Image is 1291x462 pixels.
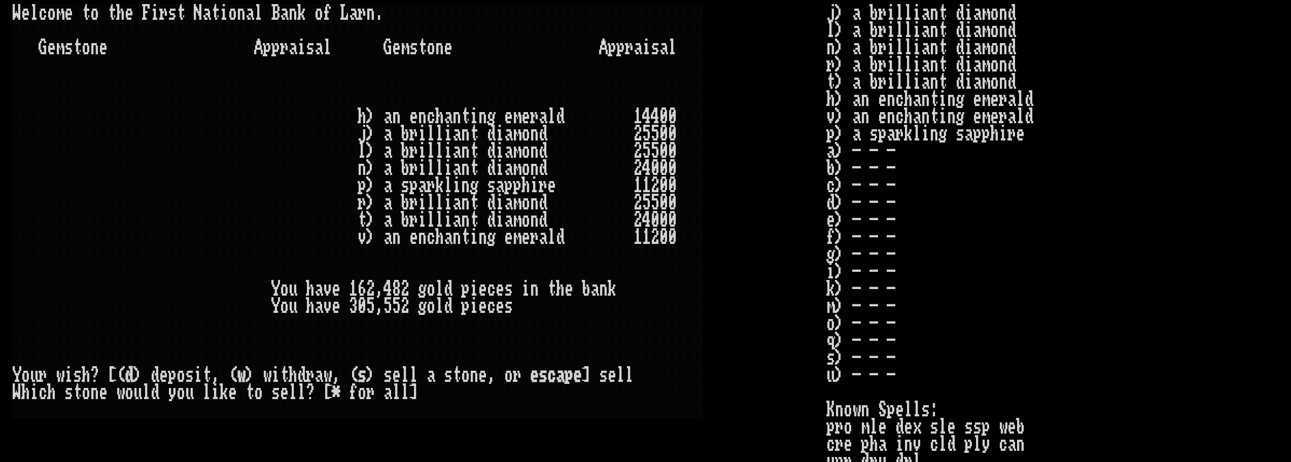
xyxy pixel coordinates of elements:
[366,194,375,211] div: )
[513,177,521,194] div: p
[530,177,539,194] div: i
[530,229,539,246] div: r
[513,211,521,229] div: m
[220,5,228,22] div: i
[401,211,409,229] div: b
[547,280,556,298] div: t
[470,280,478,298] div: i
[444,143,452,160] div: i
[435,143,444,160] div: l
[659,229,668,246] div: 0
[418,160,427,177] div: i
[539,177,547,194] div: r
[375,5,383,22] div: .
[452,125,461,143] div: a
[496,177,504,194] div: a
[642,177,651,194] div: 1
[496,280,504,298] div: e
[358,5,366,22] div: r
[151,5,159,22] div: i
[383,143,392,160] div: a
[56,39,64,56] div: m
[642,143,651,160] div: 5
[177,5,185,22] div: t
[461,211,470,229] div: n
[366,177,375,194] div: )
[444,194,452,211] div: i
[366,108,375,125] div: )
[427,211,435,229] div: l
[435,160,444,177] div: l
[826,5,1278,439] stats: j) a brilliant diamond l) a brilliant diamond n) a brilliant diamond r) a brilliant diamond t) a ...
[651,229,659,246] div: 2
[504,280,513,298] div: s
[90,39,99,56] div: n
[383,160,392,177] div: a
[427,143,435,160] div: l
[358,160,366,177] div: n
[444,39,452,56] div: e
[358,280,366,298] div: 6
[427,108,435,125] div: c
[392,39,401,56] div: e
[358,177,366,194] div: p
[599,39,608,56] div: A
[366,143,375,160] div: )
[289,39,297,56] div: a
[539,108,547,125] div: a
[358,211,366,229] div: t
[608,39,616,56] div: p
[306,280,315,298] div: h
[401,194,409,211] div: b
[521,125,530,143] div: o
[366,211,375,229] div: )
[108,5,116,22] div: t
[323,5,332,22] div: f
[401,39,409,56] div: m
[668,211,677,229] div: 0
[358,229,366,246] div: v
[487,280,496,298] div: c
[427,229,435,246] div: c
[418,211,427,229] div: i
[642,160,651,177] div: 4
[409,229,418,246] div: e
[478,108,487,125] div: n
[496,125,504,143] div: i
[39,39,47,56] div: G
[487,160,496,177] div: d
[651,39,659,56] div: s
[30,5,39,22] div: l
[513,143,521,160] div: m
[418,143,427,160] div: i
[254,39,263,56] div: A
[323,39,332,56] div: l
[521,160,530,177] div: o
[504,177,513,194] div: p
[521,194,530,211] div: o
[452,229,461,246] div: n
[470,211,478,229] div: t
[383,194,392,211] div: a
[297,5,306,22] div: k
[634,211,642,229] div: 2
[599,280,608,298] div: n
[418,125,427,143] div: i
[444,280,452,298] div: d
[263,39,271,56] div: p
[358,143,366,160] div: l
[530,211,539,229] div: n
[228,5,237,22] div: o
[435,194,444,211] div: l
[383,211,392,229] div: a
[427,125,435,143] div: l
[366,5,375,22] div: n
[470,108,478,125] div: i
[280,280,289,298] div: o
[418,177,427,194] div: a
[668,125,677,143] div: 0
[142,5,151,22] div: F
[659,39,668,56] div: a
[289,5,297,22] div: n
[582,280,590,298] div: b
